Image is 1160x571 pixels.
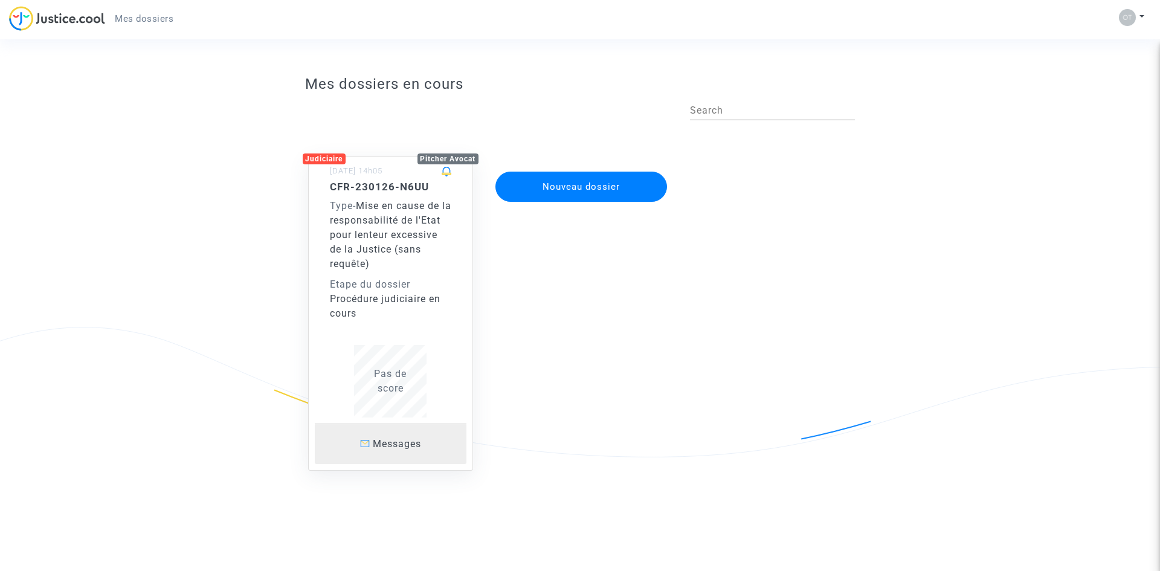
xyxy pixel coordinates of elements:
span: Pas de score [374,368,407,394]
img: jc-logo.svg [9,6,105,31]
a: JudiciairePitcher Avocat[DATE] 14h05CFR-230126-N6UUType-Mise en cause de la responsabilité de l'E... [296,132,486,471]
div: Pitcher Avocat [417,153,479,164]
h5: CFR-230126-N6UU [330,181,452,193]
span: Type [330,200,353,211]
span: - [330,200,356,211]
a: Messages [315,424,467,464]
div: Procédure judiciaire en cours [330,292,452,321]
img: 8c92d349c74caedc24e34293ebae9691 [1119,9,1136,26]
span: Mes dossiers [115,13,173,24]
span: Mise en cause de la responsabilité de l'Etat pour lenteur excessive de la Justice (sans requête) [330,200,451,269]
div: Judiciaire [303,153,346,164]
div: Etape du dossier [330,277,452,292]
h3: Mes dossiers en cours [305,76,855,93]
button: Nouveau dossier [495,172,667,202]
small: [DATE] 14h05 [330,166,382,175]
a: Nouveau dossier [494,164,668,175]
a: Mes dossiers [105,10,183,28]
span: Messages [373,438,421,450]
